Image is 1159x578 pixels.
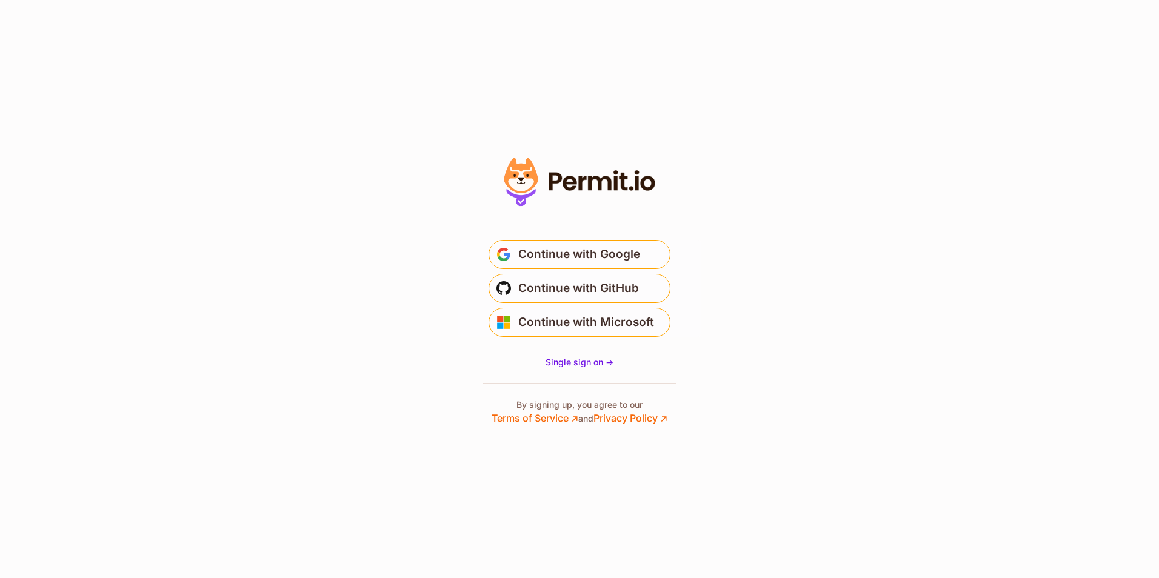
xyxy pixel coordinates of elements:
p: By signing up, you agree to our and [492,399,667,425]
span: Continue with GitHub [518,279,639,298]
button: Continue with Google [489,240,670,269]
button: Continue with GitHub [489,274,670,303]
a: Privacy Policy ↗ [593,412,667,424]
span: Single sign on -> [546,357,613,367]
a: Terms of Service ↗ [492,412,578,424]
span: Continue with Microsoft [518,313,654,332]
button: Continue with Microsoft [489,308,670,337]
span: Continue with Google [518,245,640,264]
a: Single sign on -> [546,356,613,368]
